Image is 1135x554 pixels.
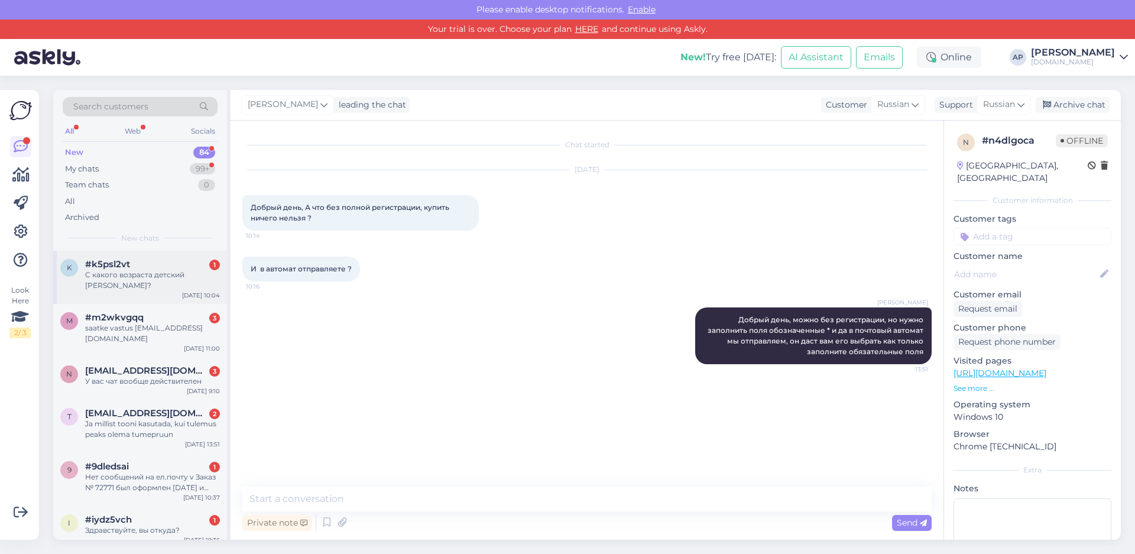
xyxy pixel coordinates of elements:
div: [DATE] 19:36 [184,536,220,545]
div: [DATE] 11:00 [184,344,220,353]
button: AI Assistant [781,46,851,69]
div: AP [1010,49,1026,66]
div: 2 / 3 [9,328,31,338]
div: 84 [193,147,215,158]
div: Здравствуйте, вы откуда? [85,525,220,536]
span: 9 [67,465,72,474]
div: All [65,196,75,208]
span: #9dledsai [85,461,129,472]
div: # n4dlgoca [982,134,1056,148]
div: leading the chat [334,99,406,111]
div: Archived [65,212,99,223]
div: Private note [242,515,312,531]
div: Try free [DATE]: [680,50,776,64]
div: У вас чат вообще действителен [85,376,220,387]
span: #m2wkvgqq [85,312,144,323]
span: t [67,412,72,421]
span: 10:14 [246,231,290,240]
div: Customer [821,99,867,111]
span: Enable [624,4,659,15]
div: Chat started [242,140,932,150]
div: 1 [209,515,220,526]
div: 1 [209,260,220,270]
div: Online [917,47,981,68]
span: #iydz5vch [85,514,132,525]
div: Socials [189,124,218,139]
span: Send [897,517,927,528]
div: 3 [209,313,220,323]
div: Extra [954,465,1111,475]
p: See more ... [954,383,1111,394]
span: [PERSON_NAME] [877,298,928,307]
div: Archive chat [1036,97,1110,113]
div: Нет сообщений на ел.почту v Заказ № 72771 был оформлен [DATE] и находится в статусе Выполнен. [85,472,220,493]
span: n [963,138,969,147]
span: Search customers [73,101,148,113]
div: [PERSON_NAME] [1031,48,1115,57]
span: 10:16 [246,282,290,291]
div: Request email [954,301,1022,317]
span: n [66,370,72,378]
p: Customer tags [954,213,1111,225]
p: Visited pages [954,355,1111,367]
input: Add name [954,268,1098,281]
span: И в автомат отправляете ? [251,264,352,273]
span: Добрый день, А что без полной регистрации, купить ничего нельзя ? [251,203,451,222]
span: Russian [877,98,909,111]
a: HERE [572,24,602,34]
div: My chats [65,163,99,175]
button: Emails [856,46,903,69]
div: Customer information [954,195,1111,206]
span: m [66,316,73,325]
span: Offline [1056,134,1108,147]
span: tiia.jakobsonpirhonen@gmail.com [85,408,208,419]
div: [DATE] 10:37 [183,493,220,502]
div: [GEOGRAPHIC_DATA], [GEOGRAPHIC_DATA] [957,160,1088,184]
p: Customer email [954,289,1111,301]
span: nastyxa86@list.ru [85,365,208,376]
p: Customer phone [954,322,1111,334]
p: Notes [954,482,1111,495]
div: [DATE] [242,164,932,175]
div: 3 [209,366,220,377]
div: [DATE] 13:51 [185,440,220,449]
a: [PERSON_NAME][DOMAIN_NAME] [1031,48,1128,67]
img: Askly Logo [9,99,32,122]
div: [DATE] 9:10 [187,387,220,396]
a: [URL][DOMAIN_NAME] [954,368,1046,378]
div: Team chats [65,179,109,191]
div: saatke vastus [EMAIL_ADDRESS][DOMAIN_NAME] [85,323,220,344]
p: Windows 10 [954,411,1111,423]
div: [DOMAIN_NAME] [1031,57,1115,67]
input: Add a tag [954,228,1111,245]
b: New! [680,51,706,63]
div: 1 [209,462,220,472]
span: Russian [983,98,1015,111]
span: New chats [121,233,159,244]
div: С какого возраста детский [PERSON_NAME]? [85,270,220,291]
span: i [68,519,70,527]
div: 99+ [190,163,215,175]
p: Customer name [954,250,1111,263]
div: All [63,124,76,139]
p: Browser [954,428,1111,440]
div: Ja millist tooni kasutada, kui tulemus peaks olema tumepruun [85,419,220,440]
span: 13:51 [884,365,928,374]
div: [DATE] 10:04 [182,291,220,300]
span: Добрый день, можно без регистрации, но нужно заполнить поля обозначенные * и да в почтовый автома... [708,315,925,356]
div: Look Here [9,285,31,338]
div: Web [122,124,143,139]
div: 0 [198,179,215,191]
div: 2 [209,409,220,419]
div: New [65,147,83,158]
p: Chrome [TECHNICAL_ID] [954,440,1111,453]
div: Request phone number [954,334,1061,350]
span: k [67,263,72,272]
div: Support [935,99,973,111]
span: [PERSON_NAME] [248,98,318,111]
span: #k5psl2vt [85,259,130,270]
p: Operating system [954,399,1111,411]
